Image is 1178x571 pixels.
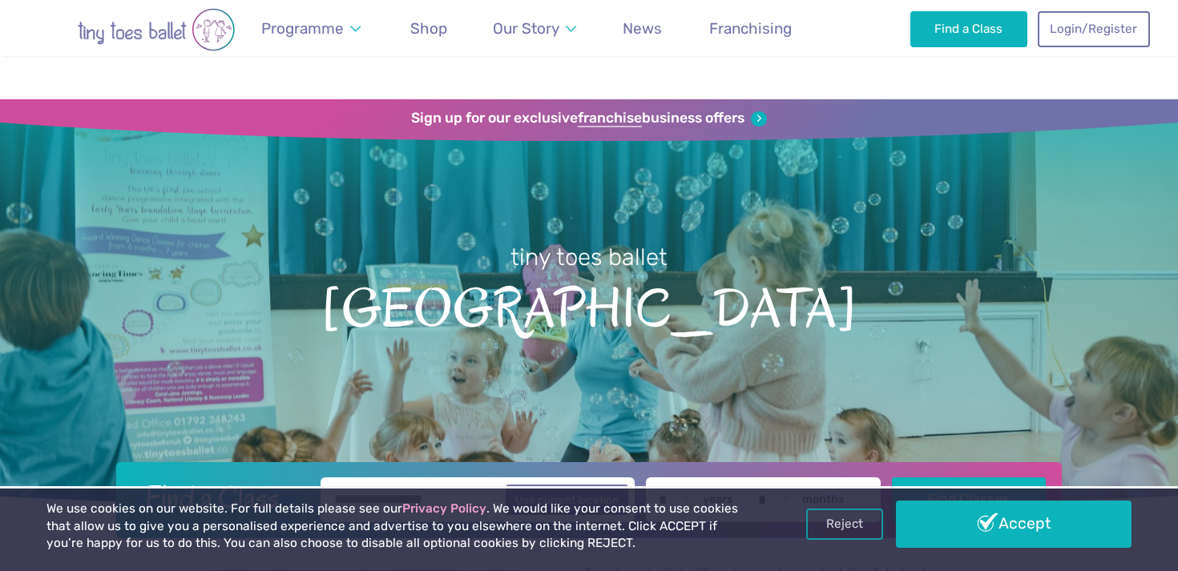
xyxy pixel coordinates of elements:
[410,19,447,38] span: Shop
[506,485,628,515] button: Use current location
[578,110,642,127] strong: franchise
[892,477,1047,522] button: Find Classes
[806,509,883,539] a: Reject
[411,110,766,127] a: Sign up for our exclusivefranchisebusiness offers
[261,19,344,38] span: Programme
[1038,11,1150,46] a: Login/Register
[402,10,454,47] a: Shop
[623,19,662,38] span: News
[896,501,1132,547] a: Accept
[132,477,310,517] h2: Find a Class
[28,8,284,51] img: tiny toes ballet
[701,10,799,47] a: Franchising
[402,501,486,516] a: Privacy Policy
[253,10,368,47] a: Programme
[709,19,792,38] span: Franchising
[510,243,668,271] small: tiny toes ballet
[493,19,559,38] span: Our Story
[615,10,670,47] a: News
[28,273,1150,338] span: [GEOGRAPHIC_DATA]
[910,11,1028,46] a: Find a Class
[46,501,752,553] p: We use cookies on our website. For full details please see our . We would like your consent to us...
[486,10,584,47] a: Our Story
